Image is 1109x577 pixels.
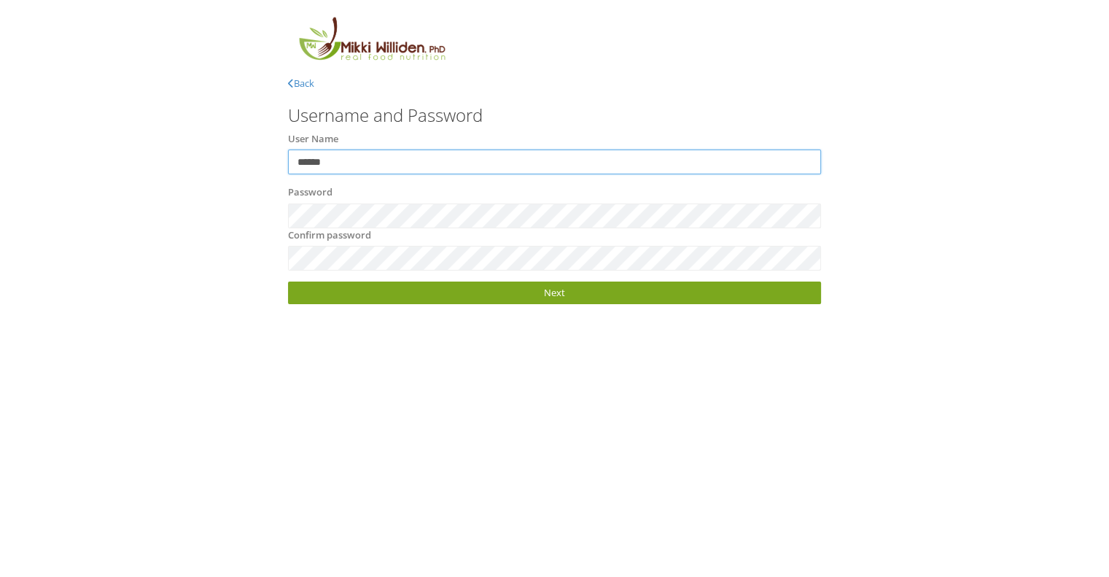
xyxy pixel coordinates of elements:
label: Password [288,185,332,200]
label: Confirm password [288,228,371,243]
img: MikkiLogoMain.png [288,15,454,69]
h3: Username and Password [288,106,821,125]
a: Back [288,77,314,90]
a: Next [288,282,821,304]
label: User Name [288,132,338,147]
